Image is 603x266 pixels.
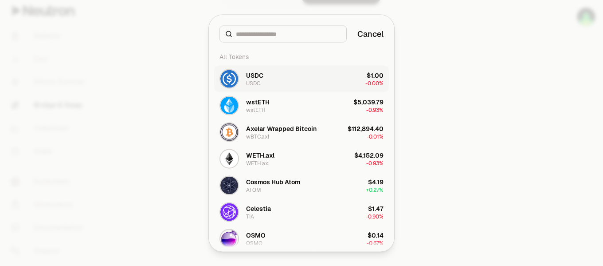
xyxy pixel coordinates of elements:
img: wBTC.axl Logo [220,123,238,141]
div: WETH.axl [246,151,274,159]
div: Axelar Wrapped Bitcoin [246,124,317,133]
div: wstETH [246,106,266,113]
div: OSMO [246,230,266,239]
img: TIA Logo [220,203,238,221]
div: TIA [246,213,254,220]
span: + 0.27% [366,186,384,193]
button: WETH.axl LogoWETH.axlWETH.axl$4,152.09-0.93% [214,145,389,172]
button: Cancel [357,28,384,40]
span: -0.93% [366,159,384,167]
span: -0.01% [367,133,384,140]
div: $1.47 [368,204,384,213]
img: ATOM Logo [220,176,238,194]
div: All Tokens [214,48,389,65]
button: OSMO LogoOSMOOSMO$0.14-0.67% [214,225,389,252]
button: ATOM LogoCosmos Hub AtomATOM$4.19+0.27% [214,172,389,199]
img: wstETH Logo [220,96,238,114]
img: USDC Logo [220,70,238,87]
span: -0.90% [366,213,384,220]
div: OSMO [246,239,262,246]
div: $4,152.09 [354,151,384,159]
div: ATOM [246,186,261,193]
div: wBTC.axl [246,133,269,140]
button: USDC LogoUSDCUSDC$1.00-0.00% [214,65,389,92]
img: WETH.axl Logo [220,150,238,167]
div: Celestia [246,204,271,213]
div: $1.00 [367,71,384,79]
span: -0.67% [367,239,384,246]
div: $0.14 [368,230,384,239]
span: -0.93% [366,106,384,113]
div: USDC [246,79,260,87]
div: USDC [246,71,263,79]
div: $5,039.79 [353,97,384,106]
button: wBTC.axl LogoAxelar Wrapped BitcoinwBTC.axl$112,894.40-0.01% [214,119,389,145]
div: $4.19 [368,177,384,186]
div: wstETH [246,97,270,106]
button: TIA LogoCelestiaTIA$1.47-0.90% [214,199,389,225]
div: $112,894.40 [348,124,384,133]
span: -0.00% [365,79,384,87]
button: wstETH LogowstETHwstETH$5,039.79-0.93% [214,92,389,119]
div: WETH.axl [246,159,270,167]
div: Cosmos Hub Atom [246,177,300,186]
img: OSMO Logo [220,230,238,247]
